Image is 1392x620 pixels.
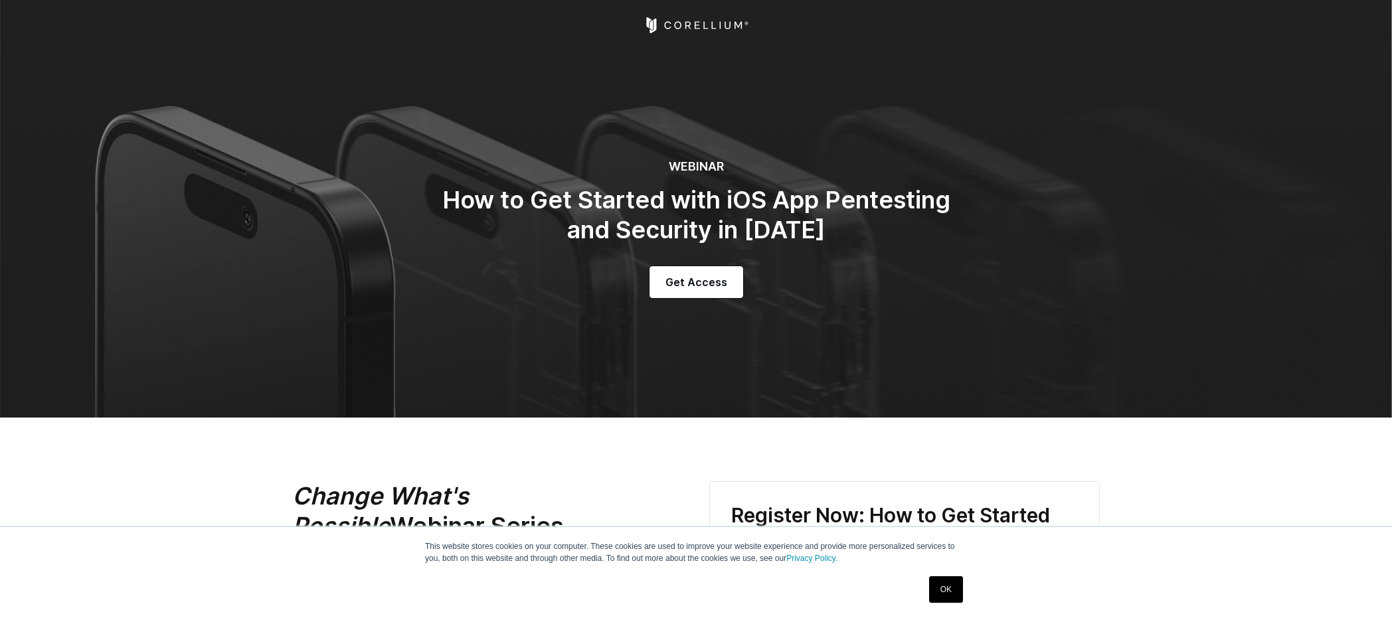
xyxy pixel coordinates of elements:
[786,554,837,563] a: Privacy Policy.
[430,185,962,245] h2: How to Get Started with iOS App Pentesting and Security in [DATE]
[731,503,1078,553] h3: Register Now: How to Get Started with iOS App Pentesting
[430,159,962,175] h6: WEBINAR
[292,481,469,540] em: Change What's Possible
[644,17,749,33] a: Corellium Home
[292,481,651,541] h2: Webinar Series
[665,274,727,290] span: Get Access
[650,266,743,298] a: Get Access
[929,576,963,603] a: OK
[425,540,967,564] p: This website stores cookies on your computer. These cookies are used to improve your website expe...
